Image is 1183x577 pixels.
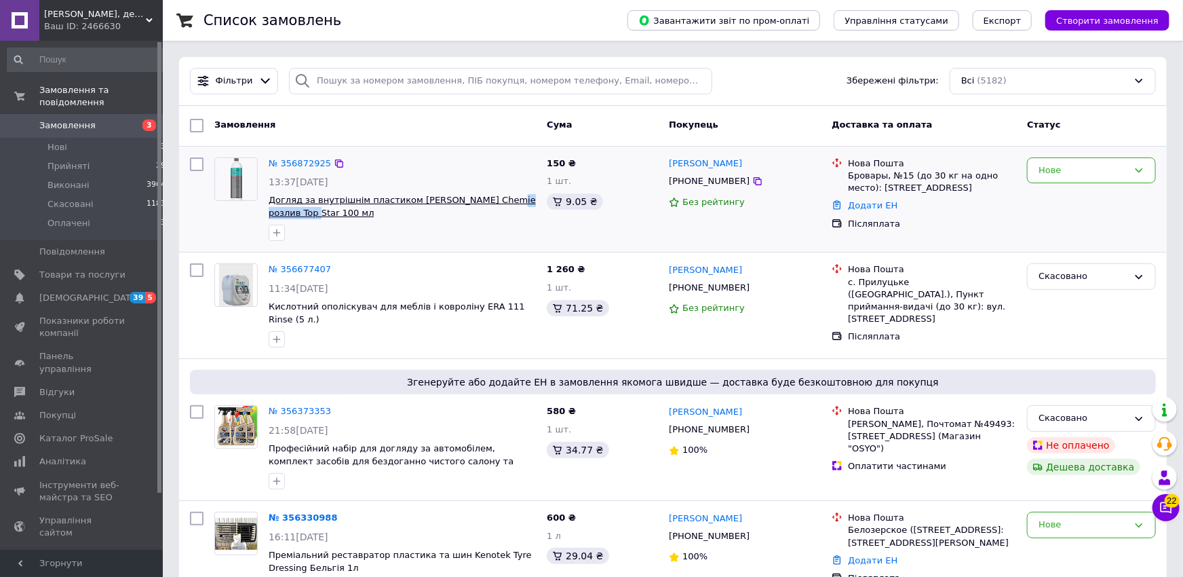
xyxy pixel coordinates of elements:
span: 1 л [547,531,561,541]
div: Нова Пошта [848,157,1016,170]
div: 29.04 ₴ [547,548,608,564]
span: Замовлення [214,119,275,130]
button: Створити замовлення [1045,10,1169,31]
div: 9.05 ₴ [547,193,602,210]
span: Покупець [669,119,718,130]
span: 1 шт. [547,424,571,434]
span: Скасовані [47,198,94,210]
div: Нова Пошта [848,512,1016,524]
span: 39 [130,292,145,303]
span: Доставка та оплата [832,119,932,130]
h1: Список замовлень [203,12,341,29]
button: Чат з покупцем22 [1152,494,1180,521]
div: Скасовано [1039,411,1128,426]
a: Фото товару [214,405,258,449]
span: (5182) [977,75,1007,86]
div: Бровары, №15 (до 30 кг на одно место): [STREET_ADDRESS] [848,170,1016,194]
span: Аналітика [39,455,86,468]
span: Управління сайтом [39,515,125,539]
a: [PERSON_NAME] [669,406,742,419]
a: [PERSON_NAME] [669,513,742,525]
a: Створити замовлення [1032,15,1169,25]
span: Замовлення та повідомлення [39,84,163,109]
span: Товари та послуги [39,269,125,281]
span: Інструменти веб-майстра та SEO [39,479,125,504]
img: Фото товару [219,264,253,306]
div: Нове [1039,164,1128,178]
a: Фото товару [214,512,258,555]
span: Завантажити звіт по пром-оплаті [638,14,809,26]
a: Догляд за внутрішнім пластиком [PERSON_NAME] Chemie розлив Top Star 100 мл [269,195,536,218]
span: 3 [142,119,156,131]
a: Преміальний реставратор пластика та шин Kenotek Tyre Dressing Бельгія 1л [269,550,532,573]
a: Додати ЕН [848,555,897,565]
span: Статус [1027,119,1061,130]
span: Згенеруйте або додайте ЕН в замовлення якомога швидше — доставка буде безкоштовною для покупця [195,375,1150,389]
span: Збережені фільтри: [847,75,939,88]
span: Нові [47,141,67,153]
span: Створити замовлення [1056,16,1159,26]
div: с. Прилуцьке ([GEOGRAPHIC_DATA].), Пункт приймання-видачі (до 30 кг): вул. [STREET_ADDRESS] [848,276,1016,326]
span: Без рейтингу [682,197,745,207]
a: № 356677407 [269,264,331,274]
span: 21:58[DATE] [269,425,328,436]
span: 1 260 ₴ [547,264,585,274]
div: Післяплата [848,218,1016,230]
div: Ваш ID: 2466630 [44,20,163,33]
span: 580 ₴ [547,406,576,416]
div: [PHONE_NUMBER] [666,421,752,439]
span: 1 шт. [547,282,571,293]
span: 29 [156,160,166,172]
span: Управління статусами [845,16,948,26]
div: [PHONE_NUMBER] [666,527,752,545]
span: 13:37[DATE] [269,176,328,187]
div: Нова Пошта [848,263,1016,276]
img: Фото товару [215,406,257,448]
span: 600 ₴ [547,513,576,523]
div: [PERSON_NAME], Почтомат №49493: [STREET_ADDRESS] (Магазин "OSYO") [848,418,1016,455]
a: Фото товару [214,263,258,307]
button: Управління статусами [834,10,959,31]
a: Фото товару [214,157,258,201]
a: [PERSON_NAME] [669,157,742,170]
a: Кислотний ополіскувач для меблів і ковроліну ERA 111 Rinse (5 л.) [269,301,525,324]
button: Завантажити звіт по пром-оплаті [627,10,820,31]
span: Покупці [39,409,76,422]
span: Замовлення [39,119,96,132]
img: Фото товару [215,158,257,200]
span: 1 шт. [547,176,571,186]
span: Маркет клінінгу, детейлінгу, автомийки [44,8,146,20]
span: Прийняті [47,160,90,172]
div: 71.25 ₴ [547,300,608,316]
div: Не оплачено [1027,437,1114,453]
span: 150 ₴ [547,158,576,168]
a: Додати ЕН [848,200,897,210]
div: [PHONE_NUMBER] [666,279,752,297]
span: Всі [961,75,975,88]
input: Пошук за номером замовлення, ПІБ покупця, номером телефону, Email, номером накладної [289,68,712,94]
span: Cума [547,119,572,130]
a: [PERSON_NAME] [669,264,742,277]
div: Нове [1039,518,1128,532]
span: Оплачені [47,217,90,229]
a: № 356330988 [269,513,338,523]
span: Фільтри [216,75,253,88]
span: Панель управління [39,350,125,375]
a: № 356872925 [269,158,331,168]
span: 22 [1165,494,1180,507]
span: Без рейтингу [682,303,745,313]
img: Фото товару [215,518,257,550]
a: Професійний набір для догляду за автомобілем, комплект засобів для бездоганно чистого салону та б... [269,443,513,479]
span: 5 [145,292,156,303]
div: Скасовано [1039,269,1128,284]
div: Оплатити частинами [848,460,1016,472]
span: Каталог ProSale [39,432,113,445]
div: [PHONE_NUMBER] [666,172,752,190]
span: Відгуки [39,386,75,398]
div: Післяплата [848,331,1016,343]
span: 100% [682,445,707,455]
div: Нова Пошта [848,405,1016,417]
span: [DEMOGRAPHIC_DATA] [39,292,140,304]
